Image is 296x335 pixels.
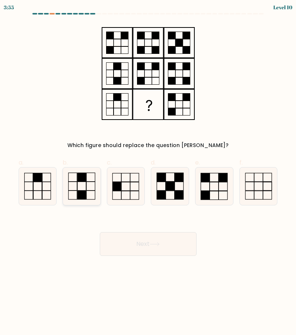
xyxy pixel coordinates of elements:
[19,158,23,167] span: a.
[195,158,200,167] span: e.
[63,158,68,167] span: b.
[107,158,112,167] span: c.
[100,232,197,256] button: Next
[239,158,243,167] span: f.
[4,3,14,11] div: 3:55
[273,3,292,11] div: Level 10
[151,158,156,167] span: d.
[23,142,273,149] div: Which figure should replace the question [PERSON_NAME]?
